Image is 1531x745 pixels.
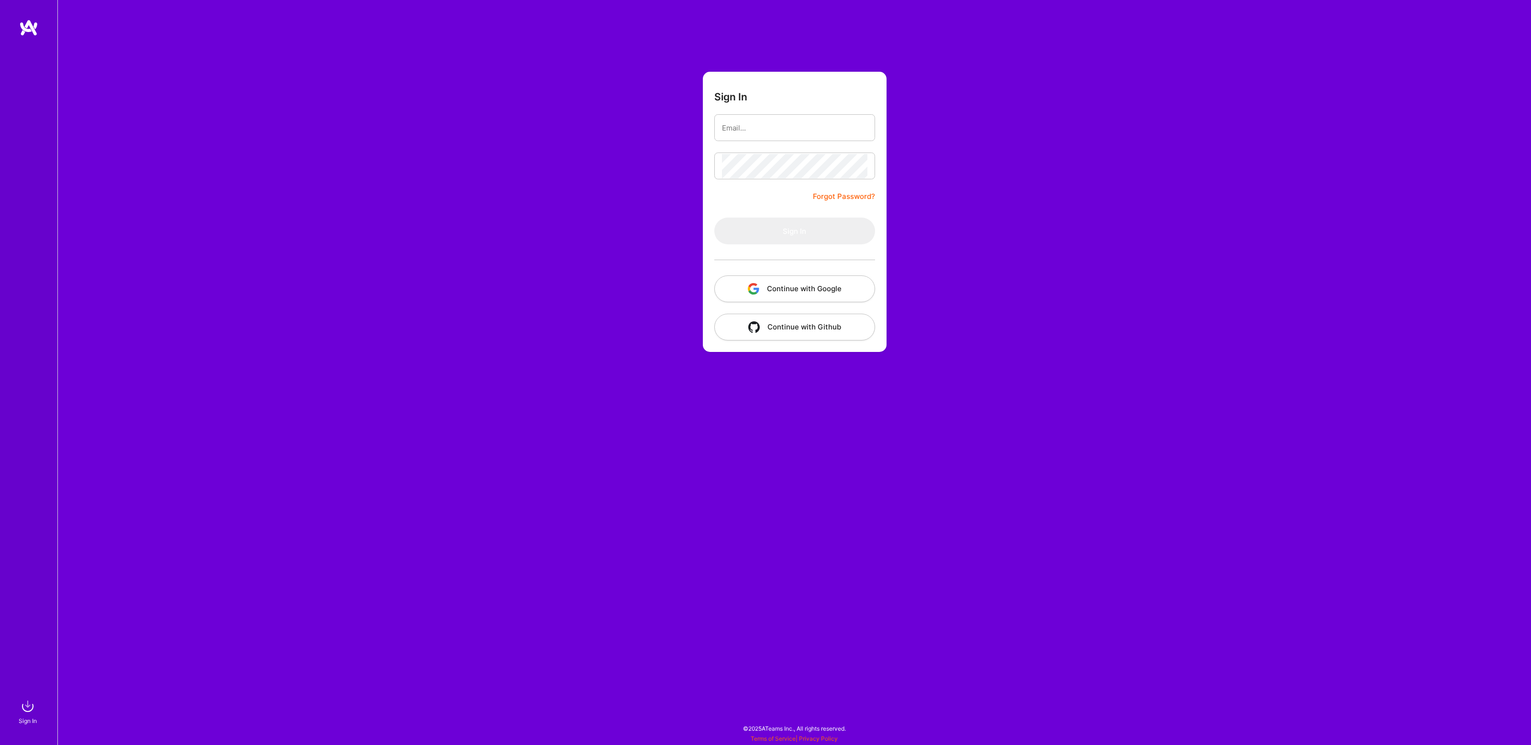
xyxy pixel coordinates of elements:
[799,735,838,742] a: Privacy Policy
[748,321,760,333] img: icon
[751,735,838,742] span: |
[714,275,875,302] button: Continue with Google
[714,218,875,244] button: Sign In
[19,716,37,726] div: Sign In
[20,697,37,726] a: sign inSign In
[714,314,875,340] button: Continue with Github
[18,697,37,716] img: sign in
[19,19,38,36] img: logo
[751,735,796,742] a: Terms of Service
[722,116,867,140] input: Email...
[813,191,875,202] a: Forgot Password?
[57,716,1531,740] div: © 2025 ATeams Inc., All rights reserved.
[714,91,747,103] h3: Sign In
[748,283,759,295] img: icon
